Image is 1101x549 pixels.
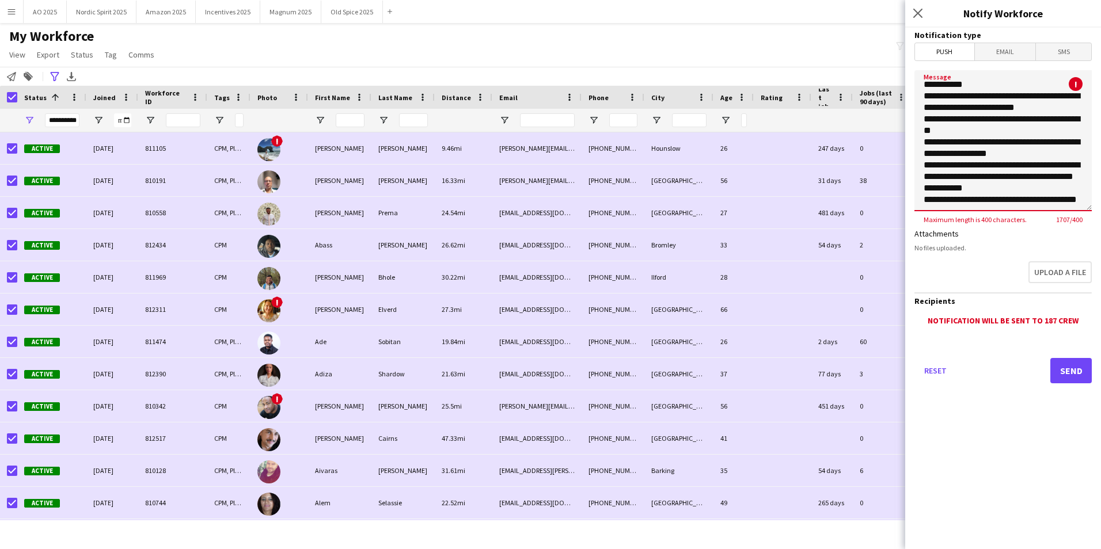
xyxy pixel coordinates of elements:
img: Abass Allen [257,235,280,258]
div: [DATE] [86,487,138,518]
label: Attachments [914,228,959,239]
input: Last Name Filter Input [399,113,428,127]
div: 811105 [138,132,207,164]
div: [DATE] [86,197,138,228]
span: ! [271,135,283,147]
div: 31 days [811,165,853,196]
h3: Notify Workforce [905,6,1101,21]
div: Ilford [644,261,713,293]
span: Distance [442,93,471,102]
div: Selassie [371,487,435,518]
span: Email [499,93,518,102]
span: 22.52mi [442,498,465,507]
button: AO 2025 [24,1,67,23]
div: 54 days [811,229,853,261]
span: First Name [315,93,350,102]
div: CPM, Ploom [207,455,250,486]
button: Reset [914,358,956,383]
div: 0 [853,197,913,228]
span: Active [24,370,60,379]
span: Rating [761,93,783,102]
img: Abhinav Bhole [257,267,280,290]
div: 812517 [138,422,207,454]
div: CPM [207,390,250,422]
div: [DATE] [86,326,138,357]
button: Open Filter Menu [93,115,104,125]
div: 60 [853,326,913,357]
div: 38 [853,165,913,196]
span: 31.61mi [442,466,465,475]
div: 265 days [811,487,853,518]
div: CPM, Ploom [207,132,250,164]
div: 56 [713,390,754,422]
div: [PHONE_NUMBER] [582,261,644,293]
div: [DATE] [86,455,138,486]
div: 33 [713,229,754,261]
div: 2 [853,229,913,261]
div: Elverd [371,293,435,325]
div: [PERSON_NAME] [371,390,435,422]
div: 810558 [138,197,207,228]
div: 66 [713,293,754,325]
a: Export [32,47,64,62]
span: Push [915,43,974,60]
div: [PERSON_NAME] [308,422,371,454]
div: 0 [853,132,913,164]
span: Active [24,434,60,443]
div: CPM, Ploom [207,487,250,518]
div: 27 [713,197,754,228]
div: [EMAIL_ADDRESS][DOMAIN_NAME] [492,197,582,228]
div: [PERSON_NAME] [308,293,371,325]
div: [EMAIL_ADDRESS][DOMAIN_NAME] [492,487,582,518]
button: Open Filter Menu [720,115,731,125]
div: Cairns [371,422,435,454]
div: Bromley [644,229,713,261]
a: View [5,47,30,62]
span: Active [24,306,60,314]
span: Phone [589,93,609,102]
div: 77 days [811,358,853,390]
div: [PERSON_NAME] [308,197,371,228]
div: 810128 [138,455,207,486]
img: Aivaras Sestokas [257,460,280,483]
span: My Workforce [9,28,94,45]
span: 30.22mi [442,273,465,281]
div: 41 [713,422,754,454]
div: [PERSON_NAME][EMAIL_ADDRESS][DOMAIN_NAME] [492,165,582,196]
div: 56 [713,165,754,196]
span: Active [24,273,60,282]
span: Status [24,93,47,102]
div: [PHONE_NUMBER] [582,358,644,390]
button: Open Filter Menu [499,115,510,125]
div: [DATE] [86,422,138,454]
span: 1707 / 400 [1047,215,1092,224]
span: Active [24,402,60,411]
div: CPM [207,422,250,454]
div: 811969 [138,261,207,293]
div: [EMAIL_ADDRESS][PERSON_NAME][DOMAIN_NAME] [492,455,582,486]
input: First Name Filter Input [336,113,365,127]
div: 0 [853,293,913,325]
span: Status [71,49,93,60]
span: Tag [105,49,117,60]
div: 35 [713,455,754,486]
div: 810342 [138,390,207,422]
div: [PERSON_NAME] [308,132,371,164]
div: CPM, Ploom [207,326,250,357]
div: Sobitan [371,326,435,357]
div: [PERSON_NAME][EMAIL_ADDRESS][DOMAIN_NAME] [492,390,582,422]
input: Tags Filter Input [235,113,244,127]
img: Adrian Allan [257,396,280,419]
div: 812434 [138,229,207,261]
span: Active [24,241,60,250]
button: Open Filter Menu [214,115,225,125]
div: Prema [371,197,435,228]
a: Comms [124,47,159,62]
div: 2 days [811,326,853,357]
div: CPM [207,293,250,325]
div: 810191 [138,165,207,196]
div: [DATE] [86,261,138,293]
span: Active [24,177,60,185]
h3: Recipients [914,296,1092,306]
img: Aakash Panuganti [257,138,280,161]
